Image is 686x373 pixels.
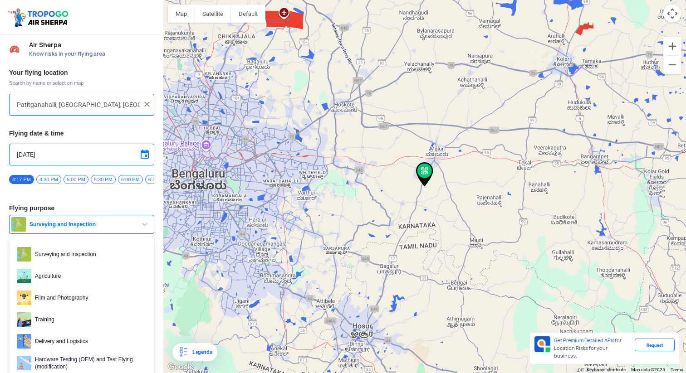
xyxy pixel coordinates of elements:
[631,367,665,372] span: Map data ©2025
[17,149,147,160] input: Select Date
[36,175,61,184] span: 4:30 PM
[189,347,212,358] div: Legends
[31,291,147,305] span: Film and Photography
[17,312,31,327] img: training.png
[142,100,152,109] img: ic_close.png
[554,337,615,344] span: Get Premium Detailed APIs
[671,367,683,372] a: Terms
[587,367,626,373] button: Keyboard shortcuts
[31,312,147,327] span: Training
[663,37,681,55] button: Zoom in
[17,356,31,370] img: ic_hardwaretesting.png
[9,44,20,54] img: Risk Scores
[7,7,71,28] img: ic_tgdronemaps.svg
[195,5,231,23] button: Show satellite imagery
[145,175,170,184] span: 6:30 PM
[9,215,154,234] button: Surveying and Inspection
[31,247,147,262] span: Surveying and Inspection
[11,217,26,232] img: survey.png
[118,175,143,184] span: 6:00 PM
[17,247,31,262] img: survey.png
[31,269,147,283] span: Agriculture
[31,334,147,349] span: Delivery and Logistics
[663,5,681,23] button: Map camera controls
[17,334,31,349] img: delivery.png
[9,205,154,211] h3: Flying purpose
[9,69,154,76] h3: Your flying location
[17,269,31,283] img: agri.png
[9,79,154,87] span: Search by name or select on map
[29,41,154,48] span: Air Sherpa
[17,291,31,305] img: film.png
[26,221,139,228] span: Surveying and Inspection
[64,175,88,184] span: 5:00 PM
[550,336,635,360] div: for Location Risks for your business.
[9,130,154,136] h3: Flying date & time
[91,175,116,184] span: 5:30 PM
[31,356,147,370] span: Hardware Testing (OEM) and Test Flying (modification)
[166,361,196,373] img: Google
[29,50,154,58] span: Know risks in your flying area
[178,347,189,358] img: Legends
[663,56,681,74] button: Zoom out
[534,336,550,352] img: Premium APIs
[635,339,675,351] div: Request
[166,361,196,373] a: Open this area in Google Maps (opens a new window)
[9,175,34,184] span: 4:17 PM
[17,99,140,110] input: Search your flying location
[168,5,195,23] button: Show street map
